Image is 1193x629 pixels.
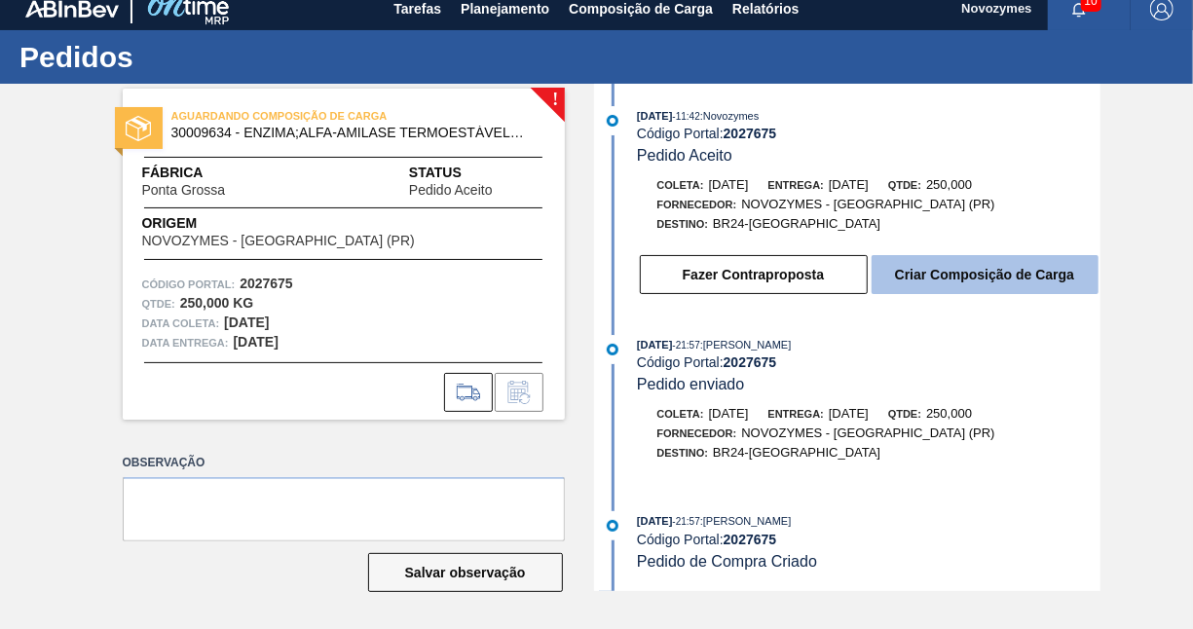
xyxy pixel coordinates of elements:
[409,163,545,183] span: Status
[768,179,824,191] span: Entrega:
[637,110,672,122] span: [DATE]
[240,276,293,291] strong: 2027675
[637,515,672,527] span: [DATE]
[673,340,700,351] span: - 21:57
[713,445,880,460] span: BR24-[GEOGRAPHIC_DATA]
[741,425,994,440] span: NOVOZYMES - [GEOGRAPHIC_DATA] (PR)
[888,408,921,420] span: Qtde:
[180,295,254,311] strong: 250,000 KG
[637,147,732,164] span: Pedido Aceito
[700,110,760,122] span: : Novozymes
[829,177,869,192] span: [DATE]
[142,294,175,314] span: Qtde :
[637,532,1100,547] div: Código Portal:
[657,199,737,210] span: Fornecedor:
[657,218,709,230] span: Destino:
[700,339,792,351] span: : [PERSON_NAME]
[709,406,749,421] span: [DATE]
[607,344,618,355] img: atual
[19,46,365,68] h1: Pedidos
[724,126,777,141] strong: 2027675
[673,111,700,122] span: - 11:42
[495,373,543,412] div: Informar alteração no pedido
[829,406,869,421] span: [DATE]
[234,334,279,350] strong: [DATE]
[142,213,470,234] span: Origem
[368,553,563,592] button: Salvar observação
[709,177,749,192] span: [DATE]
[126,116,151,141] img: status
[657,408,704,420] span: Coleta:
[640,255,868,294] button: Fazer Contraproposta
[724,532,777,547] strong: 2027675
[657,427,737,439] span: Fornecedor:
[171,126,525,140] span: 30009634 - ENZIMA;ALFA-AMILASE TERMOESTÁVEL;TERMAMY
[872,255,1099,294] button: Criar Composição de Carga
[713,216,880,231] span: BR24-[GEOGRAPHIC_DATA]
[142,234,415,248] span: NOVOZYMES - [GEOGRAPHIC_DATA] (PR)
[637,354,1100,370] div: Código Portal:
[657,447,709,459] span: Destino:
[607,115,618,127] img: atual
[142,183,226,198] span: Ponta Grossa
[142,163,287,183] span: Fábrica
[768,408,824,420] span: Entrega:
[657,179,704,191] span: Coleta:
[409,183,493,198] span: Pedido Aceito
[724,354,777,370] strong: 2027675
[142,314,220,333] span: Data coleta:
[142,275,236,294] span: Código Portal:
[673,516,700,527] span: - 21:57
[444,373,493,412] div: Ir para Composição de Carga
[700,515,792,527] span: : [PERSON_NAME]
[637,553,817,570] span: Pedido de Compra Criado
[926,406,972,421] span: 250,000
[123,449,565,477] label: Observação
[888,179,921,191] span: Qtde:
[637,339,672,351] span: [DATE]
[171,106,444,126] span: AGUARDANDO COMPOSIÇÃO DE CARGA
[926,177,972,192] span: 250,000
[607,520,618,532] img: atual
[637,376,744,392] span: Pedido enviado
[142,333,229,352] span: Data entrega:
[224,314,269,330] strong: [DATE]
[637,126,1100,141] div: Código Portal:
[741,197,994,211] span: NOVOZYMES - [GEOGRAPHIC_DATA] (PR)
